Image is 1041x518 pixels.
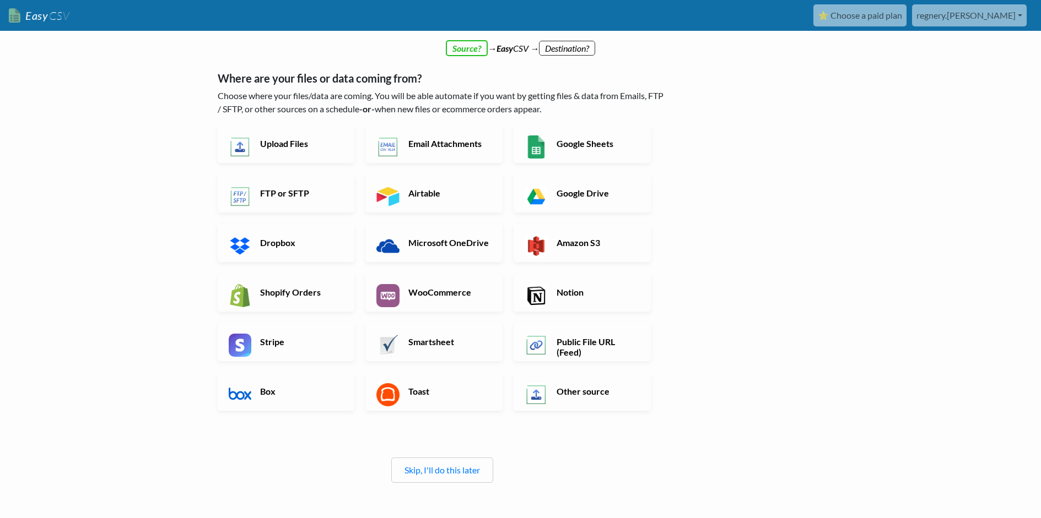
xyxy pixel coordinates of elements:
[525,284,548,307] img: Notion App & API
[406,287,492,297] h6: WooCommerce
[218,89,667,116] p: Choose where your files/data are coming. You will be able automate if you want by getting files &...
[257,386,344,396] h6: Box
[813,4,907,26] a: ⭐ Choose a paid plan
[525,185,548,208] img: Google Drive App & API
[404,465,480,475] a: Skip, I'll do this later
[218,223,355,262] a: Dropbox
[514,323,651,361] a: Public File URL (Feed)
[218,372,355,411] a: Box
[525,235,548,258] img: Amazon S3 App & API
[48,9,69,23] span: CSV
[514,372,651,411] a: Other source
[257,336,344,347] h6: Stripe
[229,135,252,159] img: Upload Files App & API
[376,284,400,307] img: WooCommerce App & API
[365,223,503,262] a: Microsoft OneDrive
[376,185,400,208] img: Airtable App & API
[218,124,355,163] a: Upload Files
[525,135,548,159] img: Google Sheets App & API
[376,383,400,406] img: Toast App & API
[207,31,835,55] div: → CSV →
[554,287,640,297] h6: Notion
[229,235,252,258] img: Dropbox App & API
[359,103,375,114] b: -or-
[554,188,640,198] h6: Google Drive
[554,386,640,396] h6: Other source
[406,237,492,248] h6: Microsoft OneDrive
[218,273,355,312] a: Shopify Orders
[406,386,492,396] h6: Toast
[514,273,651,312] a: Notion
[554,138,640,149] h6: Google Sheets
[218,174,355,212] a: FTP or SFTP
[912,4,1027,26] a: regnery.[PERSON_NAME]
[376,235,400,258] img: Microsoft OneDrive App & API
[514,174,651,212] a: Google Drive
[365,124,503,163] a: Email Attachments
[218,323,355,361] a: Stripe
[376,135,400,159] img: Email New CSV or XLSX File App & API
[257,287,344,297] h6: Shopify Orders
[406,188,492,198] h6: Airtable
[514,223,651,262] a: Amazon S3
[406,138,492,149] h6: Email Attachments
[365,372,503,411] a: Toast
[365,273,503,312] a: WooCommerce
[229,334,252,357] img: Stripe App & API
[525,383,548,406] img: Other Source App & API
[365,323,503,361] a: Smartsheet
[257,188,344,198] h6: FTP or SFTP
[229,383,252,406] img: Box App & API
[257,237,344,248] h6: Dropbox
[229,185,252,208] img: FTP or SFTP App & API
[229,284,252,307] img: Shopify App & API
[365,174,503,212] a: Airtable
[257,138,344,149] h6: Upload Files
[9,4,69,27] a: EasyCSV
[514,124,651,163] a: Google Sheets
[218,72,667,85] h5: Where are your files or data coming from?
[554,336,640,357] h6: Public File URL (Feed)
[406,336,492,347] h6: Smartsheet
[554,237,640,248] h6: Amazon S3
[525,334,548,357] img: Public File URL App & API
[376,334,400,357] img: Smartsheet App & API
